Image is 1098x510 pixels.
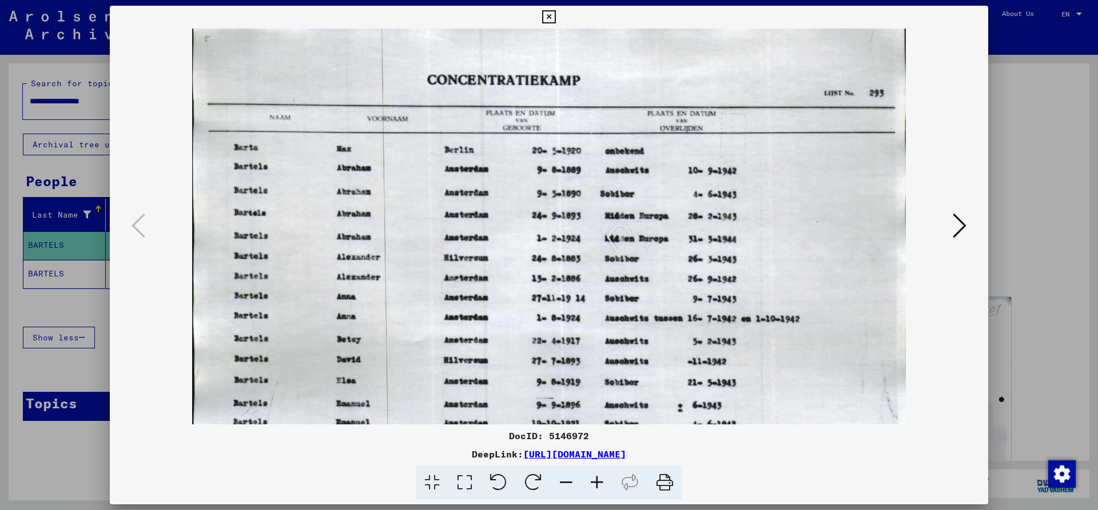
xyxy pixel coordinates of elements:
[1048,460,1075,487] div: Change consent
[110,447,988,461] div: DeepLink:
[110,429,988,443] div: DocID: 5146972
[523,448,626,460] a: [URL][DOMAIN_NAME]
[1048,460,1076,488] img: Change consent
